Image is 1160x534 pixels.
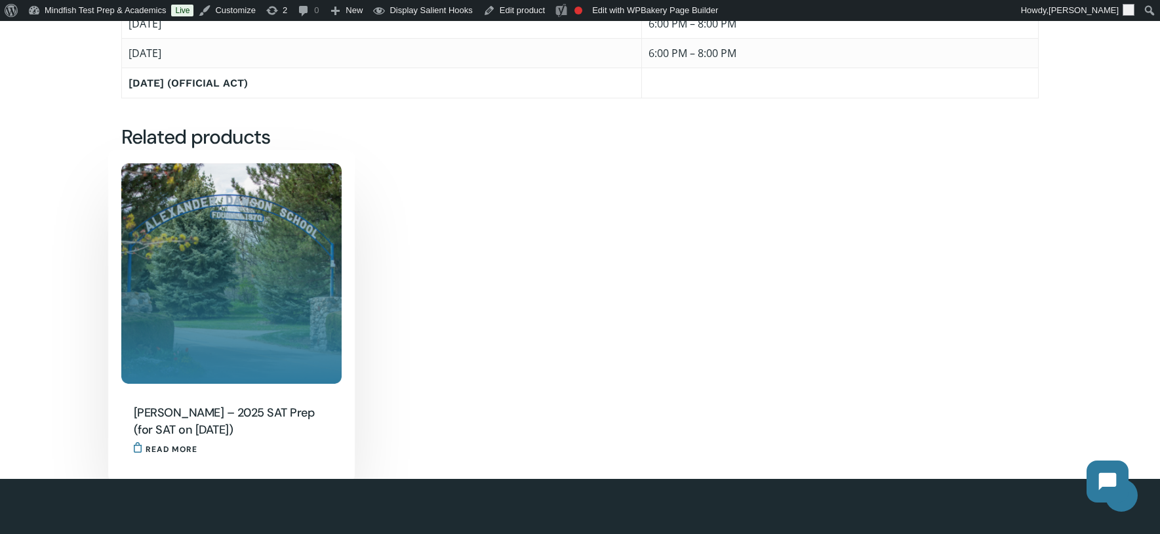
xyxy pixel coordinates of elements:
[641,9,1038,39] td: 6:00 PM – 8:00 PM
[146,442,197,457] span: Read more
[641,39,1038,68] td: 6:00 PM – 8:00 PM
[121,9,641,39] td: [DATE]
[134,442,197,453] a: Read more about “Dawson - 2025 SAT Prep (for SAT on March 8)”
[121,39,641,68] td: [DATE]
[1073,447,1142,516] iframe: Chatbot
[121,163,342,384] a: Dawson - 2025 SAT Prep (for SAT on March 8)
[171,5,193,16] a: Live
[121,124,1039,150] h2: Related products
[134,404,321,440] a: [PERSON_NAME] – 2025 SAT Prep (for SAT on [DATE])
[121,163,342,384] img: Dawson School
[129,77,248,89] b: [DATE] (OFFICIAL ACT)
[1049,5,1119,15] span: [PERSON_NAME]
[574,7,582,14] div: Focus keyphrase not set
